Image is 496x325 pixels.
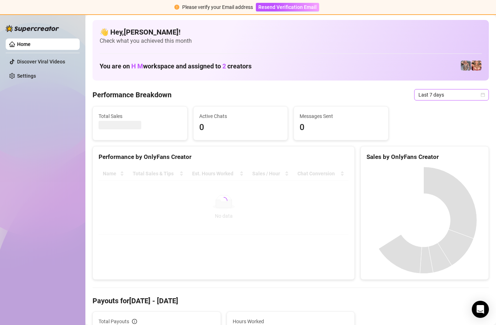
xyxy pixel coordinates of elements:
[17,73,36,79] a: Settings
[17,41,31,47] a: Home
[131,62,143,70] span: H M
[219,196,229,206] span: loading
[182,3,253,11] div: Please verify your Email address
[471,61,481,71] img: pennylondon
[199,121,282,134] span: 0
[6,25,59,32] img: logo-BBDzfeDw.svg
[300,121,382,134] span: 0
[481,93,485,97] span: calendar
[199,112,282,120] span: Active Chats
[461,61,471,71] img: pennylondonvip
[300,112,382,120] span: Messages Sent
[132,319,137,324] span: info-circle
[256,3,319,11] button: Resend Verification Email
[100,27,482,37] h4: 👋 Hey, [PERSON_NAME] !
[222,62,226,70] span: 2
[99,152,349,162] div: Performance by OnlyFans Creator
[93,296,489,306] h4: Payouts for [DATE] - [DATE]
[100,37,482,45] span: Check what you achieved this month
[174,5,179,10] span: exclamation-circle
[17,59,65,65] a: Discover Viral Videos
[366,152,483,162] div: Sales by OnlyFans Creator
[418,89,485,100] span: Last 7 days
[100,62,252,70] h1: You are on workspace and assigned to creators
[99,112,181,120] span: Total Sales
[258,4,317,10] span: Resend Verification Email
[472,301,489,318] div: Open Intercom Messenger
[93,90,172,100] h4: Performance Breakdown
